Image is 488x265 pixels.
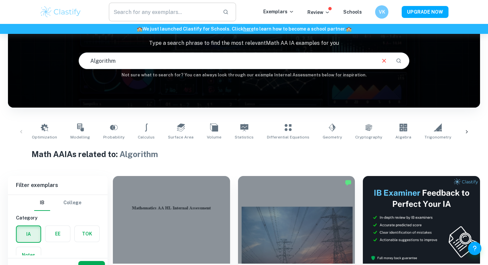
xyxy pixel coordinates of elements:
span: Statistics [235,134,254,140]
span: Algorithm [120,149,158,159]
span: Cryptography [355,134,382,140]
h6: We just launched Clastify for Schools. Click to learn how to become a school partner. [1,25,487,33]
button: Search [393,55,404,66]
h1: Math AA IAs related to: [32,148,456,160]
button: College [63,195,81,211]
span: 🏫 [346,26,352,32]
button: Notes [16,247,41,263]
input: E.g. modelling a logo, player arrangements, shape of an egg... [79,51,375,70]
h6: Category [16,214,100,221]
img: Clastify logo [40,5,82,19]
h6: VK [378,8,386,16]
h6: Filter exemplars [8,176,108,195]
button: VK [375,5,388,19]
p: Review [307,9,330,16]
span: Probability [103,134,124,140]
span: Calculus [138,134,155,140]
h6: Not sure what to search for? You can always look through our example Internal Assessments below f... [8,72,480,78]
p: Exemplars [263,8,294,15]
img: Marked [345,179,352,186]
span: 🏫 [137,26,142,32]
button: Clear [378,54,390,67]
p: Type a search phrase to find the most relevant Math AA IA examples for you [8,39,480,47]
span: Geometry [323,134,342,140]
button: IA [17,226,41,242]
button: UPGRADE NOW [402,6,448,18]
span: Volume [207,134,221,140]
div: Filter type choice [34,195,81,211]
button: EE [45,226,70,242]
img: Thumbnail [363,176,480,264]
a: here [243,26,254,32]
span: Surface Area [168,134,194,140]
span: Optimization [32,134,57,140]
button: IB [34,195,50,211]
span: Algebra [395,134,411,140]
span: Differential Equations [267,134,309,140]
span: Trigonometry [425,134,451,140]
button: TOK [75,226,99,242]
input: Search for any exemplars... [109,3,217,21]
span: Modelling [70,134,90,140]
a: Schools [343,9,362,15]
button: Help and Feedback [468,242,481,255]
